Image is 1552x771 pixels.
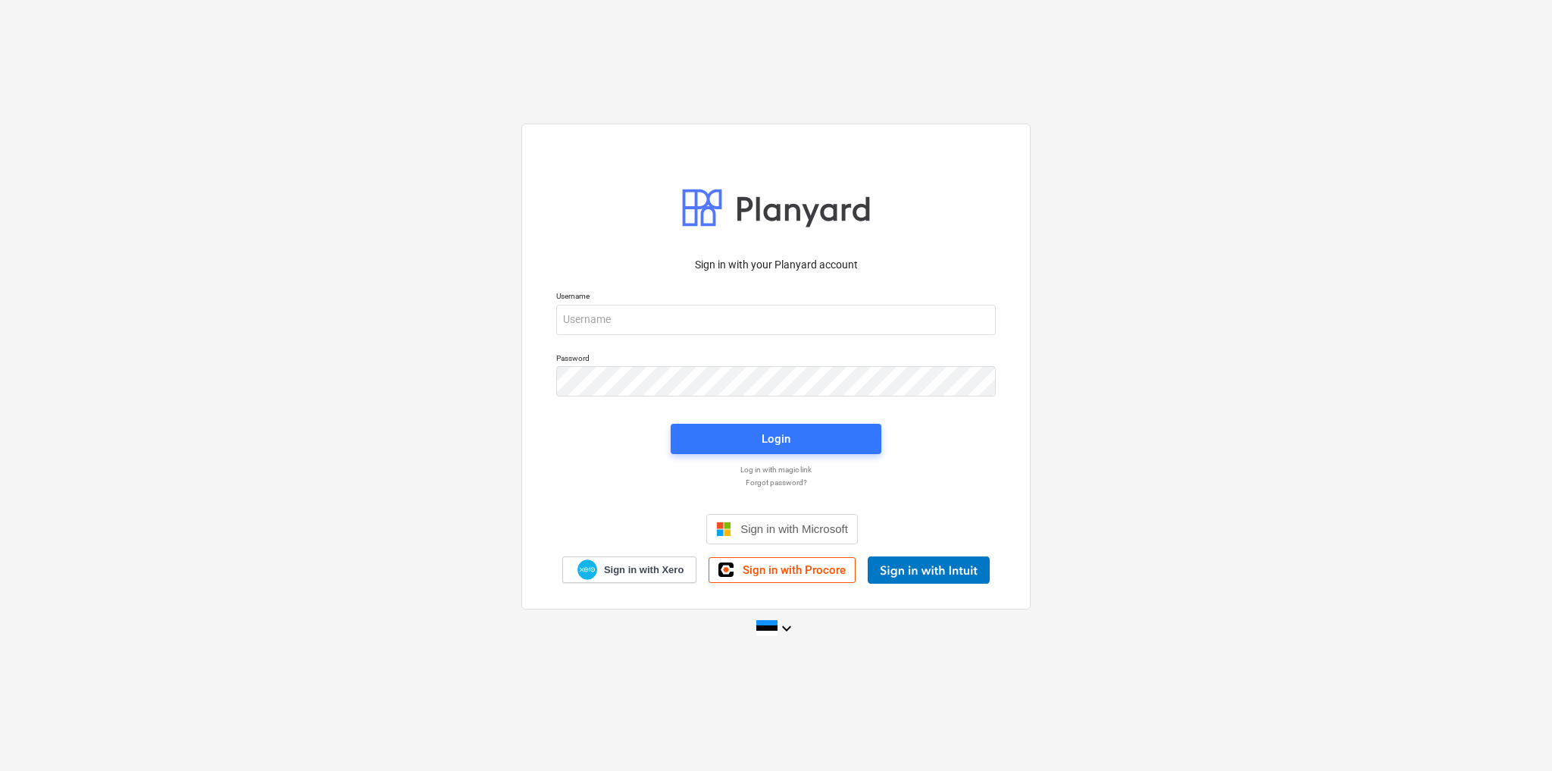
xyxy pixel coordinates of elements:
[716,522,731,537] img: Microsoft logo
[604,563,684,577] span: Sign in with Xero
[762,429,790,449] div: Login
[556,291,996,304] p: Username
[549,478,1003,487] a: Forgot password?
[709,557,856,583] a: Sign in with Procore
[562,556,697,583] a: Sign in with Xero
[743,563,846,577] span: Sign in with Procore
[549,465,1003,475] a: Log in with magic link
[671,424,881,454] button: Login
[556,305,996,335] input: Username
[740,522,848,535] span: Sign in with Microsoft
[778,619,796,638] i: keyboard_arrow_down
[556,257,996,273] p: Sign in with your Planyard account
[556,353,996,366] p: Password
[577,559,597,580] img: Xero logo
